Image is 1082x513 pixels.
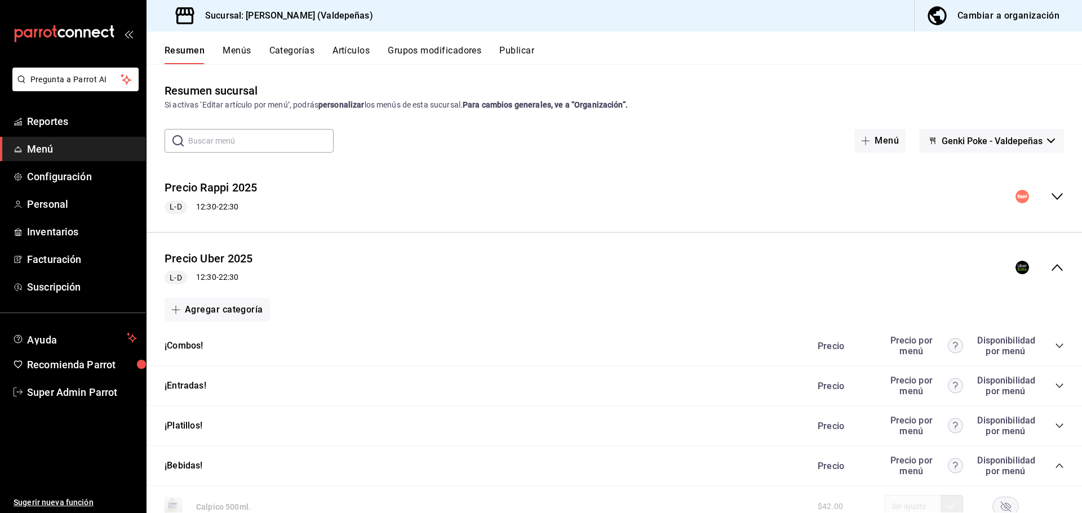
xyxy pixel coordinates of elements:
[165,82,258,99] div: Resumen sucursal
[27,357,137,372] span: Recomienda Parrot
[919,129,1064,153] button: Genki Poke - Valdepeñas
[165,180,258,196] button: Precio Rappi 2025
[147,242,1082,294] div: collapse-menu-row
[165,272,186,284] span: L-D
[332,45,370,64] button: Artículos
[14,497,137,508] span: Sugerir nueva función
[165,45,1082,64] div: navigation tabs
[196,9,373,23] h3: Sucursal: [PERSON_NAME] (Valdepeñas)
[1055,341,1064,350] button: collapse-category-row
[884,335,963,356] div: Precio por menú
[806,381,879,391] div: Precio
[884,415,963,436] div: Precio por menú
[957,8,1059,24] div: Cambiar a organización
[942,136,1043,146] span: Genki Poke - Valdepeñas
[27,331,122,345] span: Ayuda
[854,129,906,153] button: Menú
[977,415,1034,436] div: Disponibilidad por menú
[27,279,137,295] span: Suscripción
[269,45,315,64] button: Categorías
[884,455,963,476] div: Precio por menú
[12,68,139,91] button: Pregunta a Parrot AI
[165,45,205,64] button: Resumen
[165,420,202,432] button: ¡Platillos!
[1055,381,1064,390] button: collapse-category-row
[188,130,334,152] input: Buscar menú
[165,99,1064,111] div: Si activas ‘Editar artículo por menú’, podrás los menús de esta sucursal.
[30,74,121,86] span: Pregunta a Parrot AI
[977,455,1034,476] div: Disponibilidad por menú
[977,375,1034,396] div: Disponibilidad por menú
[165,298,270,322] button: Agregar categoría
[806,341,879,351] div: Precio
[1055,421,1064,430] button: collapse-category-row
[318,100,365,109] strong: personalizar
[499,45,534,64] button: Publicar
[165,380,206,392] button: ¡Entradas!
[977,335,1034,356] div: Disponibilidad por menú
[27,252,137,267] span: Facturación
[165,251,252,267] button: Precio Uber 2025
[27,385,137,400] span: Super Admin Parrot
[27,114,137,129] span: Reportes
[165,201,186,213] span: L-D
[27,224,137,239] span: Inventarios
[806,461,879,471] div: Precio
[165,200,258,214] div: 12:30 - 22:30
[147,171,1082,223] div: collapse-menu-row
[165,271,252,284] div: 12:30 - 22:30
[27,169,137,184] span: Configuración
[27,197,137,212] span: Personal
[1055,461,1064,470] button: collapse-category-row
[165,460,203,472] button: ¡Bebidas!
[8,82,139,93] a: Pregunta a Parrot AI
[884,375,963,396] div: Precio por menú
[806,421,879,431] div: Precio
[463,100,628,109] strong: Para cambios generales, ve a “Organización”.
[223,45,251,64] button: Menús
[388,45,481,64] button: Grupos modificadores
[165,340,203,353] button: ¡Combos!
[27,141,137,157] span: Menú
[124,29,133,38] button: open_drawer_menu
